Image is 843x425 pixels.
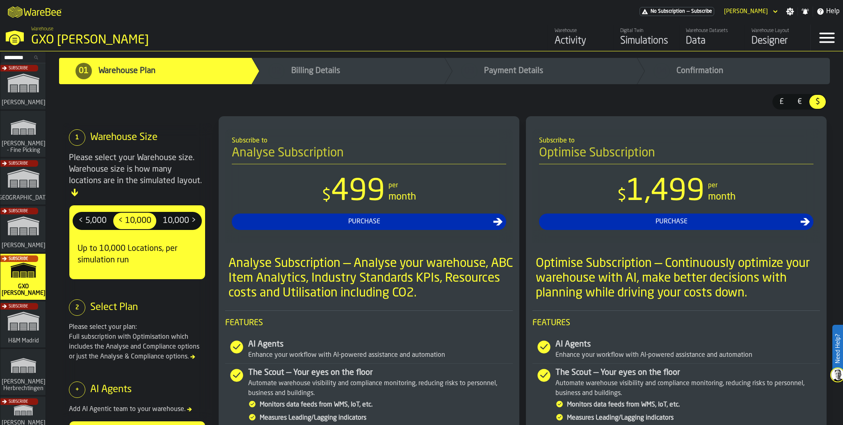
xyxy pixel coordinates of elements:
div: Simulations [620,34,672,48]
div: Data [686,34,738,48]
span: Subscribe [9,257,28,261]
a: link-to-/wh/i/baca6aa3-d1fc-43c0-a604-2a1c9d5db74d/designer [745,25,810,51]
div: Warehouse [555,28,607,34]
div: 2 [69,299,85,316]
div: Activity [555,34,607,48]
a: link-to-/wh/i/b5402f52-ce28-4f27-b3d4-5c6d76174849/simulations [0,159,46,206]
div: Enhance your workflow with AI-powered assistance and automation [555,350,820,360]
div: month [388,191,416,204]
span: £ [775,96,788,107]
div: Purchase [235,217,493,227]
label: button-switch-multi-< 10,000 [112,212,157,230]
span: 03 [464,65,474,77]
a: link-to-/wh/i/baca6aa3-d1fc-43c0-a604-2a1c9d5db74d/simulations [0,254,46,301]
span: 499 [331,177,385,207]
div: per [388,181,398,191]
span: Features [225,317,513,329]
div: Menu Subscription [640,7,714,16]
span: No Subscription [651,9,685,14]
span: $ [811,96,824,107]
span: 02 [272,65,281,77]
span: Subscribe [9,400,28,404]
div: Purchase [542,217,800,227]
label: button-switch-multi-£ [772,94,790,110]
span: € [793,96,806,107]
label: button-switch-multi-10,000 > [157,212,202,230]
label: button-toggle-Help [813,7,843,16]
div: AI Agents [248,339,513,350]
span: Confirmation [676,65,723,77]
div: Measures Leading/Lagging indicators [567,413,820,423]
div: The Scout — Your eyes on the floor [248,367,513,379]
div: Automate warehouse visibility and compliance monitoring, reducing risks to personnel, business an... [248,379,513,398]
div: Subscribe to [539,136,813,146]
div: Add AI Agentic team to your warehouse. [69,404,206,414]
a: link-to-/wh/i/48cbecf7-1ea2-4bc9-a439-03d5b66e1a58/simulations [0,111,46,159]
span: $ [322,188,331,204]
label: button-toggle-Notifications [798,7,813,16]
div: Subscribe to [232,136,506,146]
label: button-toggle-Menu [811,25,843,51]
a: link-to-/wh/i/baca6aa3-d1fc-43c0-a604-2a1c9d5db74d/pricing/ [640,7,714,16]
span: Features [532,317,820,329]
a: link-to-/wh/i/baca6aa3-d1fc-43c0-a604-2a1c9d5db74d/feed/ [548,25,613,51]
span: $ [617,188,626,204]
div: Measures Leading/Lagging indicators [260,413,513,423]
div: DropdownMenuValue-Ana Milicic [724,8,768,15]
a: link-to-/wh/i/0438fb8c-4a97-4a5b-bcc6-2889b6922db0/simulations [0,301,46,349]
div: AI Agents [90,383,132,396]
div: DropdownMenuValue-Ana Milicic [721,7,779,16]
span: Warehouse [31,26,53,32]
span: Subscribe [9,66,28,71]
span: < 5,000 [75,214,110,227]
div: thumb [158,213,201,229]
div: thumb [791,95,808,109]
div: Automate warehouse visibility and compliance monitoring, reducing risks to personnel, business an... [555,379,820,398]
nav: Progress [46,51,843,91]
div: per [708,181,717,191]
label: button-switch-multi-$ [809,94,827,110]
button: button-Purchase [539,214,813,230]
span: < 10,000 [115,214,155,227]
span: Help [826,7,840,16]
span: 10,000 > [160,214,199,227]
span: Subscribe [9,161,28,166]
div: The Scout — Your eyes on the floor [555,367,820,379]
span: Warehouse Plan [98,65,155,77]
div: Optimise Subscription — Continuously optimize your warehouse with AI, make better decisions with ... [536,256,820,301]
div: Warehouse Layout [752,28,804,34]
div: thumb [773,95,790,109]
div: + [69,381,85,398]
div: GXO [PERSON_NAME] [31,33,253,48]
a: link-to-/wh/i/baca6aa3-d1fc-43c0-a604-2a1c9d5db74d/simulations [613,25,679,51]
div: AI Agents [555,339,820,350]
div: Up to 10,000 Locations, per simulation run [73,237,202,273]
label: button-toggle-Settings [783,7,797,16]
div: Digital Twin [620,28,672,34]
div: Monitors data feeds from WMS, IoT, etc. [260,400,513,410]
span: — [687,9,690,14]
span: Subscribe [9,304,28,309]
span: 04 [657,65,667,77]
button: button-Purchase [232,214,506,230]
div: thumb [809,95,826,109]
div: Warehouse Datasets [686,28,738,34]
span: Payment Details [484,65,543,77]
span: Subscribe [691,9,712,14]
div: month [708,191,736,204]
div: 1 [69,129,85,146]
div: thumb [73,213,112,229]
label: button-switch-multi-< 5,000 [73,212,112,230]
label: Need Help? [833,326,842,372]
div: thumb [113,213,156,229]
div: Monitors data feeds from WMS, IoT, etc. [567,400,820,410]
span: Subscribe [9,209,28,214]
span: 1,499 [626,177,705,207]
div: Please select your plan: Full subscription with Optimisation which includes the Analyse and Compl... [69,322,206,362]
a: link-to-/wh/i/baca6aa3-d1fc-43c0-a604-2a1c9d5db74d/data [679,25,745,51]
span: 01 [79,65,89,77]
div: Analyse Subscription — Analyse your warehouse, ABC Item Analytics, Industry Standards KPIs, Resou... [228,256,513,301]
a: link-to-/wh/i/72fe6713-8242-4c3c-8adf-5d67388ea6d5/simulations [0,63,46,111]
div: Warehouse Size [90,131,158,144]
h4: Optimise Subscription [539,146,813,164]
